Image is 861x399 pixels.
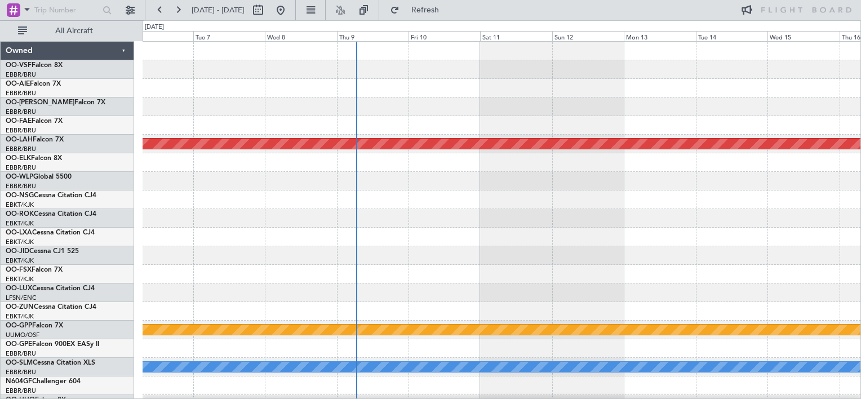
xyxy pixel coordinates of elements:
a: OO-[PERSON_NAME]Falcon 7X [6,99,105,106]
a: EBKT/KJK [6,256,34,265]
span: OO-[PERSON_NAME] [6,99,74,106]
div: Wed 15 [767,31,839,41]
span: [DATE] - [DATE] [192,5,245,15]
a: OO-ROKCessna Citation CJ4 [6,211,96,218]
div: Thu 9 [337,31,409,41]
div: Sat 11 [480,31,552,41]
a: UUMO/OSF [6,331,39,339]
span: OO-GPP [6,322,32,329]
a: EBBR/BRU [6,349,36,358]
span: OO-LXA [6,229,32,236]
a: OO-GPEFalcon 900EX EASy II [6,341,99,348]
span: All Aircraft [29,27,119,35]
span: N604GF [6,378,32,385]
button: Refresh [385,1,452,19]
a: OO-ZUNCessna Citation CJ4 [6,304,96,311]
span: OO-JID [6,248,29,255]
a: OO-NSGCessna Citation CJ4 [6,192,96,199]
div: [DATE] [145,23,164,32]
a: EBKT/KJK [6,219,34,228]
span: OO-AIE [6,81,30,87]
a: OO-LAHFalcon 7X [6,136,64,143]
div: Wed 8 [265,31,336,41]
a: OO-GPPFalcon 7X [6,322,63,329]
a: N604GFChallenger 604 [6,378,81,385]
a: EBKT/KJK [6,312,34,321]
a: EBKT/KJK [6,238,34,246]
span: OO-ZUN [6,304,34,311]
a: EBBR/BRU [6,70,36,79]
a: OO-FAEFalcon 7X [6,118,63,125]
span: Refresh [402,6,449,14]
a: OO-AIEFalcon 7X [6,81,61,87]
span: OO-LUX [6,285,32,292]
div: Tue 14 [696,31,767,41]
span: OO-SLM [6,360,33,366]
a: OO-FSXFalcon 7X [6,267,63,273]
a: EBKT/KJK [6,275,34,283]
span: OO-LAH [6,136,33,143]
div: Mon 6 [121,31,193,41]
span: OO-NSG [6,192,34,199]
a: EBKT/KJK [6,201,34,209]
span: OO-VSF [6,62,32,69]
a: OO-VSFFalcon 8X [6,62,63,69]
a: EBBR/BRU [6,89,36,97]
a: OO-SLMCessna Citation XLS [6,360,95,366]
a: EBBR/BRU [6,387,36,395]
a: EBBR/BRU [6,368,36,376]
span: OO-ELK [6,155,31,162]
a: EBBR/BRU [6,145,36,153]
span: OO-GPE [6,341,32,348]
a: EBBR/BRU [6,182,36,190]
a: OO-LUXCessna Citation CJ4 [6,285,95,292]
a: EBBR/BRU [6,108,36,116]
a: OO-JIDCessna CJ1 525 [6,248,79,255]
a: LFSN/ENC [6,294,37,302]
span: OO-FAE [6,118,32,125]
a: OO-LXACessna Citation CJ4 [6,229,95,236]
span: OO-ROK [6,211,34,218]
a: OO-ELKFalcon 8X [6,155,62,162]
div: Fri 10 [409,31,480,41]
span: OO-FSX [6,267,32,273]
a: OO-WLPGlobal 5500 [6,174,72,180]
div: Sun 12 [552,31,624,41]
span: OO-WLP [6,174,33,180]
div: Tue 7 [193,31,265,41]
input: Trip Number [34,2,99,19]
a: EBBR/BRU [6,163,36,172]
a: EBBR/BRU [6,126,36,135]
div: Mon 13 [624,31,695,41]
button: All Aircraft [12,22,122,40]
